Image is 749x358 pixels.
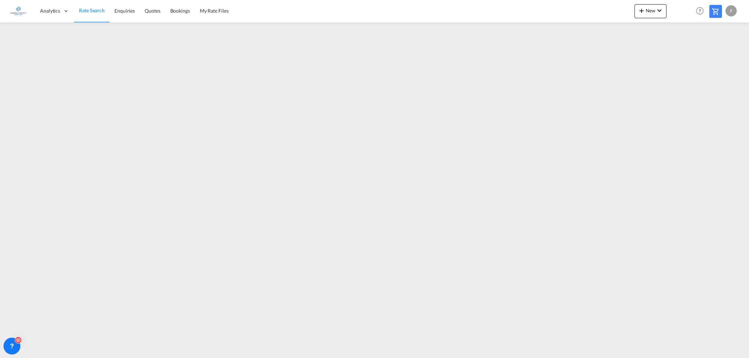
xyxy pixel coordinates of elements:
[170,8,190,14] span: Bookings
[114,8,135,14] span: Enquiries
[694,5,709,18] div: Help
[635,4,666,18] button: icon-plus 400-fgNewicon-chevron-down
[637,8,664,13] span: New
[145,8,160,14] span: Quotes
[79,7,105,13] span: Rate Search
[200,8,229,14] span: My Rate Files
[725,5,737,16] div: F
[694,5,706,17] span: Help
[655,6,664,15] md-icon: icon-chevron-down
[40,7,60,14] span: Analytics
[11,3,26,19] img: e1326340b7c511ef854e8d6a806141ad.jpg
[637,6,646,15] md-icon: icon-plus 400-fg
